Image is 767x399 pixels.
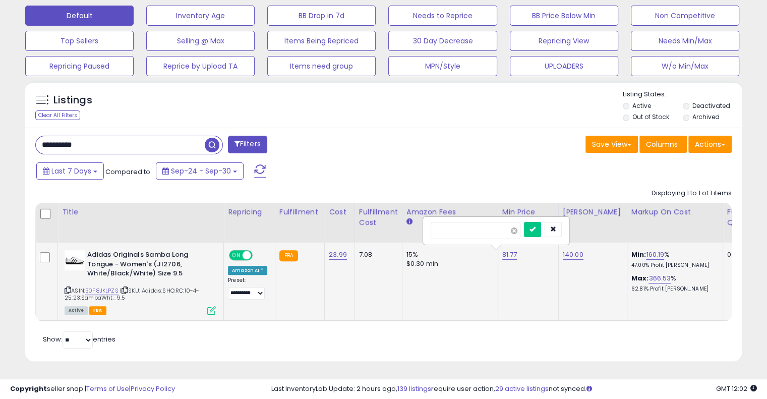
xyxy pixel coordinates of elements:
span: Compared to: [105,167,152,177]
strong: Copyright [10,384,47,393]
div: Displaying 1 to 1 of 1 items [652,189,732,198]
h5: Listings [53,93,92,107]
div: Cost [329,207,350,217]
button: Top Sellers [25,31,134,51]
button: Actions [688,136,732,153]
div: [PERSON_NAME] [563,207,623,217]
div: seller snap | | [10,384,175,394]
button: W/o Min/Max [631,56,739,76]
button: Selling @ Max [146,31,255,51]
b: Adidas Originals Samba Long Tongue - Women's (JI2706, White/Black/White) Size 9.5 [87,250,210,281]
a: 23.99 [329,250,347,260]
a: 29 active listings [495,384,549,393]
div: Markup on Cost [631,207,719,217]
button: 30 Day Decrease [388,31,497,51]
div: Clear All Filters [35,110,80,120]
a: 81.77 [502,250,517,260]
button: Last 7 Days [36,162,104,180]
div: % [631,274,715,293]
span: Last 7 Days [51,166,91,176]
div: Fulfillable Quantity [727,207,762,228]
div: Amazon Fees [406,207,494,217]
button: Non Competitive [631,6,739,26]
button: Inventory Age [146,6,255,26]
label: Active [632,101,651,110]
label: Deactivated [692,101,730,110]
p: 47.00% Profit [PERSON_NAME] [631,262,715,269]
span: 2025-10-9 12:02 GMT [716,384,757,393]
span: | SKU: Adidas:SHO:RC:10-4-25:23:SambaWht_9.5 [65,287,199,302]
button: MPN/Style [388,56,497,76]
button: Default [25,6,134,26]
button: UPLOADERS [510,56,618,76]
div: $0.30 min [406,259,490,268]
span: OFF [251,251,267,260]
button: BB Drop in 7d [267,6,376,26]
div: 7.08 [359,250,394,259]
b: Min: [631,250,646,259]
small: FBA [279,250,298,261]
button: Needs Min/Max [631,31,739,51]
th: The percentage added to the cost of goods (COGS) that forms the calculator for Min & Max prices. [627,203,723,243]
button: Repricing Paused [25,56,134,76]
div: Min Price [502,207,554,217]
div: 0 [727,250,758,259]
label: Archived [692,112,719,121]
div: 15% [406,250,490,259]
div: ASIN: [65,250,216,314]
div: Last InventoryLab Update: 2 hours ago, require user action, not synced. [271,384,757,394]
button: Repricing View [510,31,618,51]
span: Show: entries [43,334,115,344]
div: % [631,250,715,269]
a: 160.19 [646,250,664,260]
a: Terms of Use [86,384,129,393]
a: 139 listings [397,384,431,393]
span: All listings currently available for purchase on Amazon [65,306,88,315]
p: 62.81% Profit [PERSON_NAME] [631,286,715,293]
button: Filters [228,136,267,153]
button: Columns [639,136,687,153]
a: B0F8JKLPZS [85,287,119,295]
p: Listing States: [623,90,742,99]
button: Sep-24 - Sep-30 [156,162,244,180]
a: 140.00 [563,250,583,260]
b: Max: [631,273,649,283]
button: Needs to Reprice [388,6,497,26]
div: Title [62,207,219,217]
div: Repricing [228,207,271,217]
img: 31J658lj-RL._SL40_.jpg [65,250,85,270]
button: Items need group [267,56,376,76]
button: Reprice by Upload TA [146,56,255,76]
button: Save View [585,136,638,153]
div: Amazon AI * [228,266,267,275]
span: FBA [89,306,106,315]
div: Preset: [228,277,267,300]
span: ON [230,251,243,260]
div: Fulfillment [279,207,320,217]
a: 366.53 [648,273,671,283]
a: Privacy Policy [131,384,175,393]
small: Amazon Fees. [406,217,412,226]
button: BB Price Below Min [510,6,618,26]
button: Items Being Repriced [267,31,376,51]
span: Columns [646,139,678,149]
div: Fulfillment Cost [359,207,398,228]
label: Out of Stock [632,112,669,121]
span: Sep-24 - Sep-30 [171,166,231,176]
